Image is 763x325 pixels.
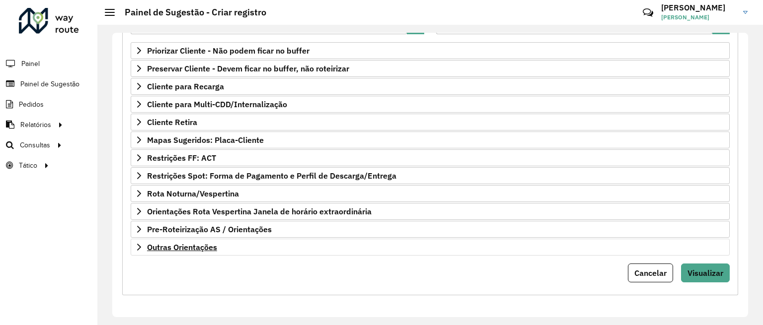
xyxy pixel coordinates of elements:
span: Preservar Cliente - Devem ficar no buffer, não roteirizar [147,65,349,72]
a: Mapas Sugeridos: Placa-Cliente [131,131,730,148]
span: Rota Noturna/Vespertina [147,190,239,197]
a: Restrições FF: ACT [131,149,730,166]
span: Cliente Retira [147,118,197,126]
a: Cliente para Recarga [131,78,730,95]
button: Visualizar [681,263,730,282]
a: Preservar Cliente - Devem ficar no buffer, não roteirizar [131,60,730,77]
span: Painel de Sugestão [20,79,79,89]
span: Outras Orientações [147,243,217,251]
span: Visualizar [687,268,723,278]
a: Pre-Roteirização AS / Orientações [131,221,730,238]
span: Priorizar Cliente - Não podem ficar no buffer [147,47,309,55]
span: [PERSON_NAME] [661,13,736,22]
span: Restrições FF: ACT [147,154,216,162]
span: Relatórios [20,120,51,130]
a: Cliente Retira [131,114,730,130]
a: Contato Rápido [637,2,659,23]
a: Rota Noturna/Vespertina [131,185,730,202]
span: Cliente para Multi-CDD/Internalização [147,100,287,108]
span: Consultas [20,140,50,150]
span: Orientações Rota Vespertina Janela de horário extraordinária [147,207,372,215]
a: Outras Orientações [131,239,730,256]
button: Cancelar [628,263,673,282]
span: Cancelar [634,268,667,278]
span: Mapas Sugeridos: Placa-Cliente [147,136,264,144]
span: Pedidos [19,99,44,110]
span: Cliente para Recarga [147,82,224,90]
a: Cliente para Multi-CDD/Internalização [131,96,730,113]
h3: [PERSON_NAME] [661,3,736,12]
span: Pre-Roteirização AS / Orientações [147,225,272,233]
a: Priorizar Cliente - Não podem ficar no buffer [131,42,730,59]
a: Orientações Rota Vespertina Janela de horário extraordinária [131,203,730,220]
span: Tático [19,160,37,171]
h2: Painel de Sugestão - Criar registro [115,7,266,18]
span: Restrições Spot: Forma de Pagamento e Perfil de Descarga/Entrega [147,172,396,180]
a: Restrições Spot: Forma de Pagamento e Perfil de Descarga/Entrega [131,167,730,184]
span: Painel [21,59,40,69]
